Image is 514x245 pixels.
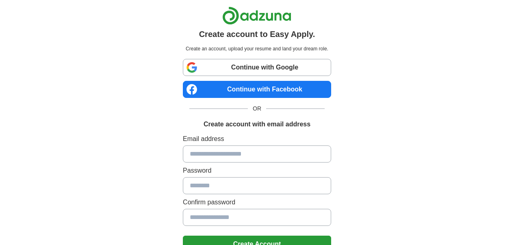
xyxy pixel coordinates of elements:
label: Confirm password [183,197,331,207]
span: OR [248,104,266,113]
img: Adzuna logo [222,7,291,25]
label: Password [183,166,331,176]
a: Continue with Google [183,59,331,76]
h1: Create account to Easy Apply. [199,28,315,40]
p: Create an account, upload your resume and land your dream role. [184,45,330,52]
a: Continue with Facebook [183,81,331,98]
label: Email address [183,134,331,144]
h1: Create account with email address [204,119,310,129]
